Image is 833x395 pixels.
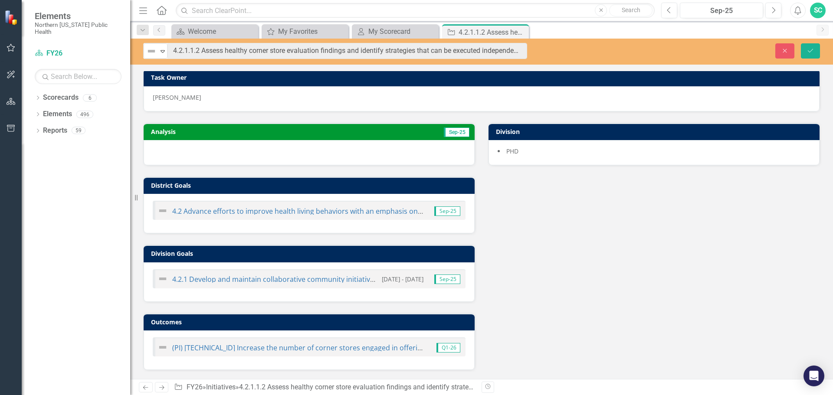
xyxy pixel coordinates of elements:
div: 59 [72,127,85,134]
img: ClearPoint Strategy [4,10,20,25]
a: My Scorecard [354,26,436,37]
a: Initiatives [206,383,236,391]
div: » » [174,382,475,392]
div: Sep-25 [683,6,760,16]
div: My Favorites [278,26,346,37]
span: Q1-26 [436,343,460,353]
button: SC [810,3,826,18]
div: Open Intercom Messenger [803,366,824,386]
h3: Analysis [151,128,305,135]
a: Reports [43,126,67,136]
span: PHD [506,147,518,155]
img: Not Defined [157,274,168,284]
a: FY26 [35,49,121,59]
h3: Task Owner [151,74,815,81]
a: 4.2 Advance efforts to improve health living behaviors with an emphasis on prevention. [172,206,457,216]
img: Not Defined [146,46,157,56]
div: 6 [83,94,97,101]
span: Sep-25 [434,206,460,216]
h3: Division [496,128,815,135]
div: My Scorecard [368,26,436,37]
button: Sep-25 [680,3,763,18]
p: [PERSON_NAME] [153,93,810,102]
input: This field is required [167,43,527,59]
a: Welcome [174,26,256,37]
input: Search ClearPoint... [176,3,655,18]
span: Elements [35,11,121,21]
a: FY26 [187,383,203,391]
div: 496 [76,111,93,118]
div: 4.2.1.1.2 Assess healthy corner store evaluation findings and identify strategies that can be exe... [459,27,527,38]
img: Not Defined [157,342,168,353]
span: Sep-25 [434,274,460,284]
a: 4.2.1 Develop and maintain collaborative community initiatives to increase access to prevention a... [172,274,567,284]
small: Northern [US_STATE] Public Health [35,21,121,36]
a: My Favorites [264,26,346,37]
span: Sep-25 [444,127,469,137]
small: [DATE] - [DATE] [382,275,423,283]
span: Search [622,7,640,13]
img: Not Defined [157,206,168,216]
h3: Outcomes [151,319,470,325]
div: Welcome [188,26,256,37]
button: Search [609,4,653,16]
a: Scorecards [43,93,79,103]
h3: Division Goals [151,250,470,257]
a: (PI) [TECHNICAL_ID] Increase the number of corner stores engaged in offering healthy food with th... [172,343,576,353]
h3: District Goals [151,182,470,189]
a: Elements [43,109,72,119]
input: Search Below... [35,69,121,84]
